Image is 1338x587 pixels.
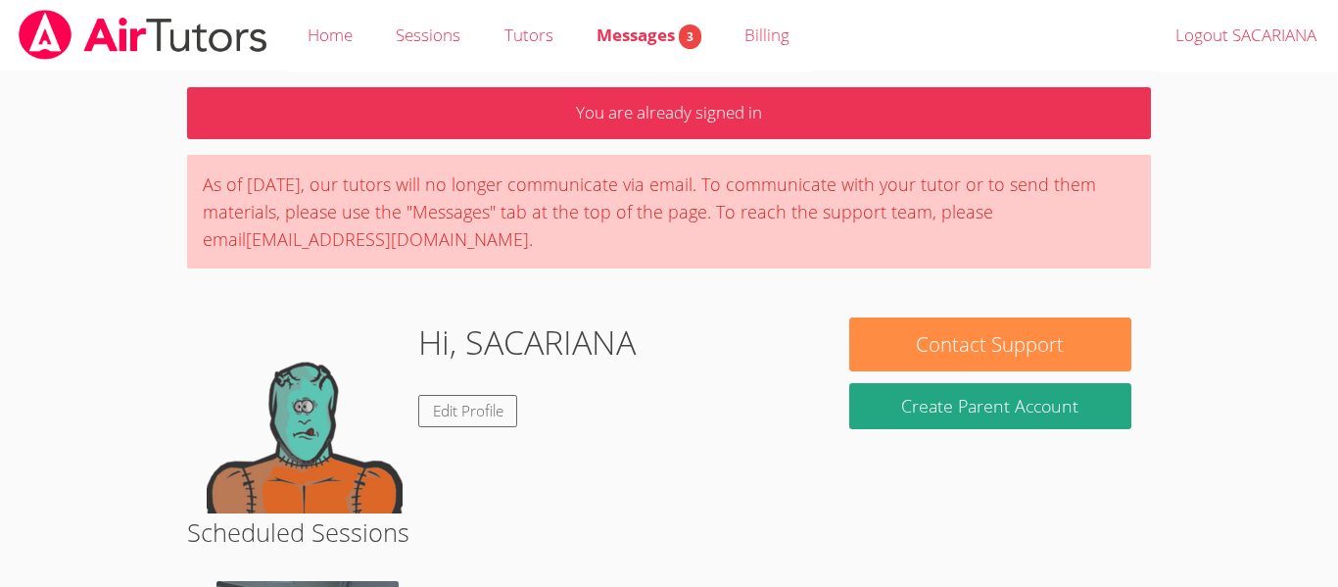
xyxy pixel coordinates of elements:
[187,87,1151,139] p: You are already signed in
[597,24,701,46] span: Messages
[187,155,1151,269] div: As of [DATE], our tutors will no longer communicate via email. To communicate with your tutor or ...
[418,318,636,367] h1: Hi, SACARIANA
[849,318,1131,371] button: Contact Support
[187,514,1151,551] h2: Scheduled Sessions
[849,383,1131,429] button: Create Parent Account
[17,10,269,60] img: airtutors_banner-c4298cdbf04f3fff15de1276eac7730deb9818008684d7c2e4769d2f7ddbe033.png
[207,318,403,514] img: default.png
[679,24,701,49] span: 3
[418,395,518,427] a: Edit Profile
